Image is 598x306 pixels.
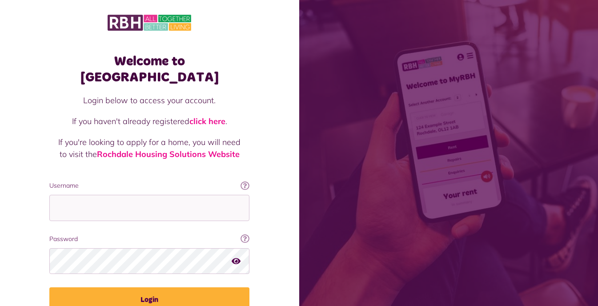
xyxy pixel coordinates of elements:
a: Rochdale Housing Solutions Website [97,149,240,159]
h1: Welcome to [GEOGRAPHIC_DATA] [49,53,249,85]
label: Password [49,234,249,244]
img: MyRBH [108,13,191,32]
p: If you haven't already registered . [58,115,241,127]
p: If you're looking to apply for a home, you will need to visit the [58,136,241,160]
label: Username [49,181,249,190]
a: click here [189,116,225,126]
p: Login below to access your account. [58,94,241,106]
